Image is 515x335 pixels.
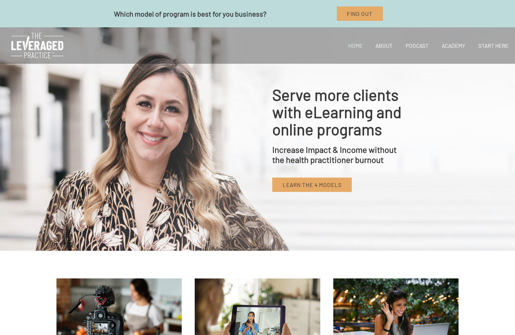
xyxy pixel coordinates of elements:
[472,34,515,57] a: Start Here
[369,34,399,57] a: About
[11,33,63,58] img: The Leveraged Practice
[283,181,342,188] span: Learn the 4 models
[399,34,435,57] a: Podcast
[337,7,383,21] a: Find Out
[272,85,401,139] span: Serve more clients with eLearning and online programs
[435,34,472,57] a: Academy
[337,34,515,57] nav: Site Navigation
[347,10,373,17] span: Find Out
[272,178,352,192] a: Learn the 4 models
[114,9,266,18] span: Which model of program is best for you business?
[272,144,397,165] span: Increase Impact & Income without the health practitioner burnout
[342,34,369,57] a: Home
